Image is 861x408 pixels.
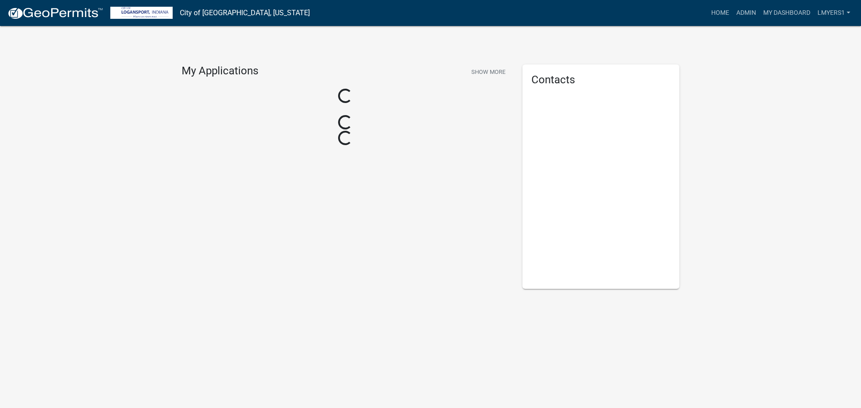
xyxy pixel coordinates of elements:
a: Admin [733,4,760,21]
button: Show More [468,64,509,79]
img: City of Logansport, Indiana [110,7,173,19]
h4: My Applications [182,64,258,78]
a: Home [708,4,733,21]
a: City of [GEOGRAPHIC_DATA], [US_STATE] [180,5,310,21]
a: My Dashboard [760,4,814,21]
h5: Contacts [531,73,670,86]
a: lmyers1 [814,4,854,21]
